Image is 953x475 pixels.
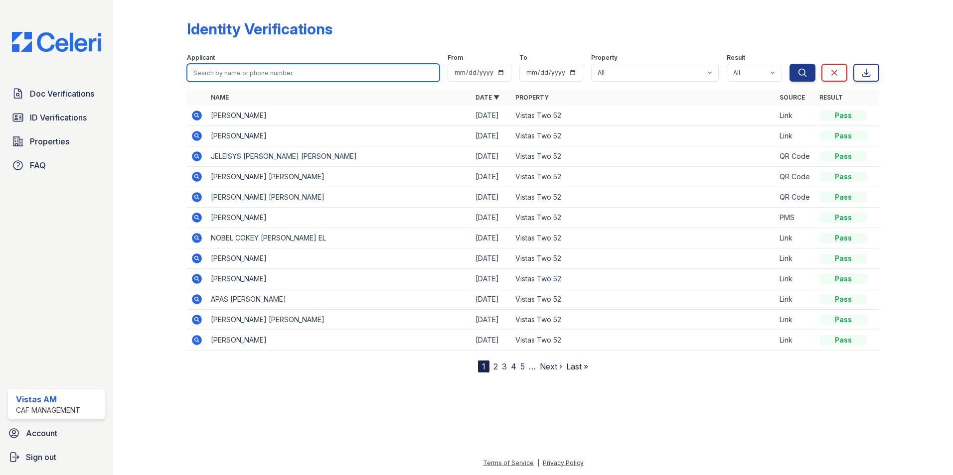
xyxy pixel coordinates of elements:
[511,248,776,269] td: Vistas Two 52
[8,84,105,104] a: Doc Verifications
[540,361,562,371] a: Next ›
[776,146,815,167] td: QR Code
[472,289,511,310] td: [DATE]
[4,447,109,467] a: Sign out
[30,112,87,123] span: ID Verifications
[207,330,472,351] td: [PERSON_NAME]
[566,361,588,371] a: Last »
[4,423,109,443] a: Account
[776,208,815,228] td: PMS
[472,126,511,146] td: [DATE]
[511,289,776,310] td: Vistas Two 52
[511,208,776,228] td: Vistas Two 52
[472,187,511,208] td: [DATE]
[207,269,472,289] td: [PERSON_NAME]
[472,106,511,126] td: [DATE]
[207,146,472,167] td: JELEISYS [PERSON_NAME] [PERSON_NAME]
[448,54,463,62] label: From
[511,330,776,351] td: Vistas Two 52
[529,360,536,372] span: …
[819,111,867,120] div: Pass
[478,360,489,372] div: 1
[819,131,867,141] div: Pass
[511,228,776,248] td: Vistas Two 52
[207,310,472,330] td: [PERSON_NAME] [PERSON_NAME]
[511,361,516,371] a: 4
[819,274,867,284] div: Pass
[211,94,229,101] a: Name
[819,294,867,304] div: Pass
[776,248,815,269] td: Link
[776,330,815,351] td: Link
[776,167,815,187] td: QR Code
[8,155,105,175] a: FAQ
[472,146,511,167] td: [DATE]
[493,361,498,371] a: 2
[819,213,867,223] div: Pass
[26,427,57,439] span: Account
[519,54,527,62] label: To
[8,108,105,127] a: ID Verifications
[819,233,867,243] div: Pass
[511,167,776,187] td: Vistas Two 52
[819,335,867,345] div: Pass
[26,451,56,463] span: Sign out
[207,208,472,228] td: [PERSON_NAME]
[30,135,69,147] span: Properties
[776,269,815,289] td: Link
[511,106,776,126] td: Vistas Two 52
[187,54,215,62] label: Applicant
[511,310,776,330] td: Vistas Two 52
[543,459,584,467] a: Privacy Policy
[520,361,525,371] a: 5
[819,315,867,325] div: Pass
[472,228,511,248] td: [DATE]
[819,172,867,182] div: Pass
[8,131,105,151] a: Properties
[819,192,867,202] div: Pass
[780,94,805,101] a: Source
[207,228,472,248] td: NOBEL COKEY [PERSON_NAME] EL
[472,269,511,289] td: [DATE]
[16,393,80,405] div: Vistas AM
[207,289,472,310] td: APAS [PERSON_NAME]
[511,269,776,289] td: Vistas Two 52
[776,310,815,330] td: Link
[187,20,332,38] div: Identity Verifications
[472,167,511,187] td: [DATE]
[207,167,472,187] td: [PERSON_NAME] [PERSON_NAME]
[207,106,472,126] td: [PERSON_NAME]
[819,253,867,263] div: Pass
[4,32,109,52] img: CE_Logo_Blue-a8612792a0a2168367f1c8372b55b34899dd931a85d93a1a3d3e32e68fde9ad4.png
[776,228,815,248] td: Link
[819,151,867,161] div: Pass
[776,289,815,310] td: Link
[476,94,499,101] a: Date ▼
[515,94,549,101] a: Property
[727,54,745,62] label: Result
[187,64,440,82] input: Search by name or phone number
[819,94,843,101] a: Result
[483,459,534,467] a: Terms of Service
[776,126,815,146] td: Link
[207,187,472,208] td: [PERSON_NAME] [PERSON_NAME]
[511,126,776,146] td: Vistas Two 52
[472,310,511,330] td: [DATE]
[472,248,511,269] td: [DATE]
[30,159,46,171] span: FAQ
[207,126,472,146] td: [PERSON_NAME]
[511,187,776,208] td: Vistas Two 52
[472,208,511,228] td: [DATE]
[511,146,776,167] td: Vistas Two 52
[776,106,815,126] td: Link
[207,248,472,269] td: [PERSON_NAME]
[16,405,80,415] div: CAF Management
[472,330,511,351] td: [DATE]
[591,54,618,62] label: Property
[502,361,507,371] a: 3
[30,88,94,100] span: Doc Verifications
[537,459,539,467] div: |
[776,187,815,208] td: QR Code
